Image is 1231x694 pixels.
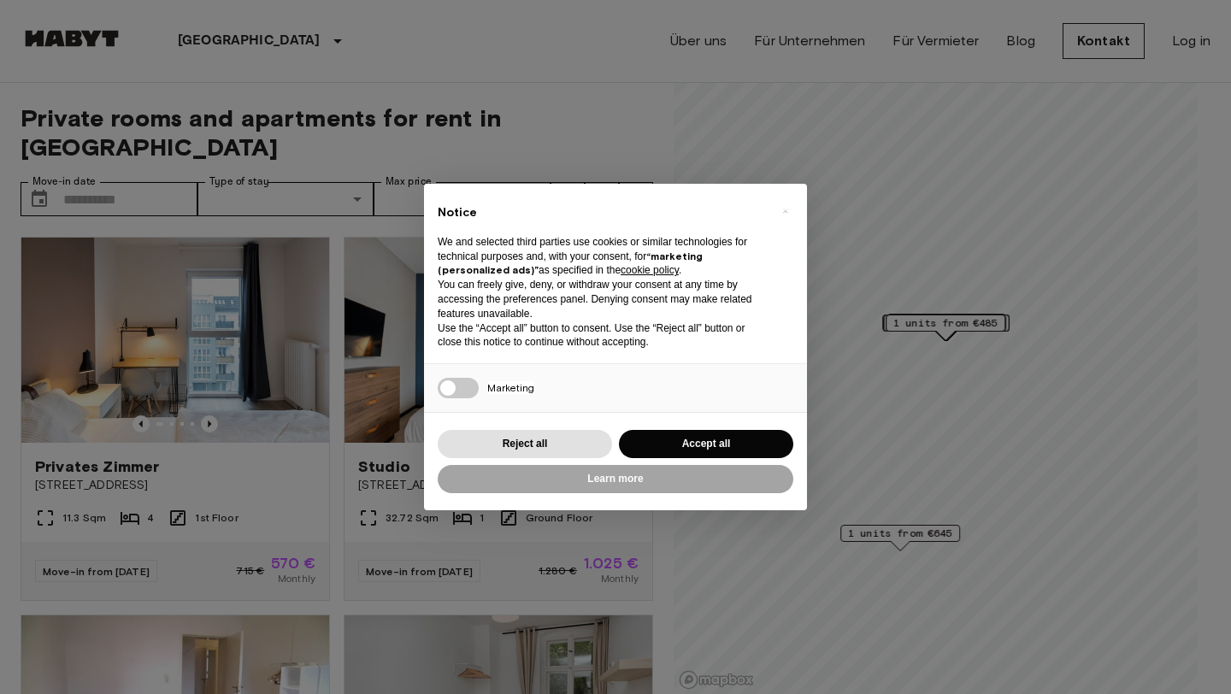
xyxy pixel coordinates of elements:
[438,235,766,278] p: We and selected third parties use cookies or similar technologies for technical purposes and, wit...
[782,201,788,221] span: ×
[438,278,766,321] p: You can freely give, deny, or withdraw your consent at any time by accessing the preferences pane...
[438,430,612,458] button: Reject all
[438,204,766,221] h2: Notice
[771,197,798,225] button: Close this notice
[438,321,766,350] p: Use the “Accept all” button to consent. Use the “Reject all” button or close this notice to conti...
[438,250,703,277] strong: “marketing (personalized ads)”
[438,465,793,493] button: Learn more
[487,381,534,394] span: Marketing
[619,430,793,458] button: Accept all
[621,264,679,276] a: cookie policy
